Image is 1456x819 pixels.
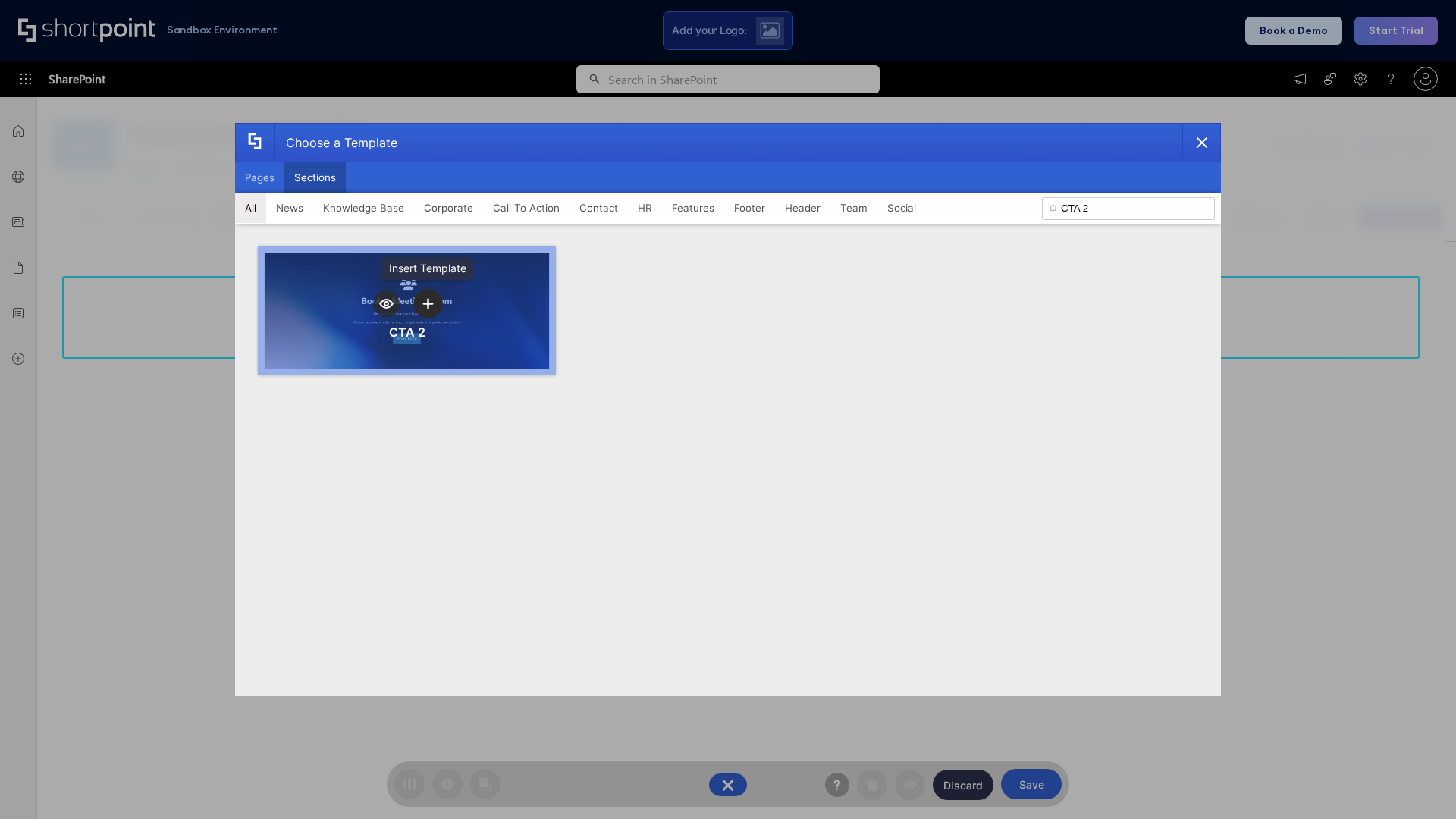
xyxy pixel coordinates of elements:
button: Social [877,193,926,223]
button: Call To Action [483,193,570,223]
iframe: Chat Widget [1380,746,1456,819]
button: Corporate [414,193,483,223]
button: Features [662,193,724,223]
button: Contact [570,193,628,223]
button: Team [830,193,877,223]
button: Footer [724,193,775,223]
button: Sections [284,162,346,193]
button: News [266,193,313,223]
button: HR [628,193,662,223]
button: Knowledge Base [313,193,414,223]
button: Pages [235,162,284,193]
input: Search [1042,197,1215,220]
button: All [235,193,266,223]
div: CTA 2 [389,325,425,340]
div: Choose a Template [274,124,397,162]
div: template selector [235,123,1221,696]
button: Header [775,193,830,223]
